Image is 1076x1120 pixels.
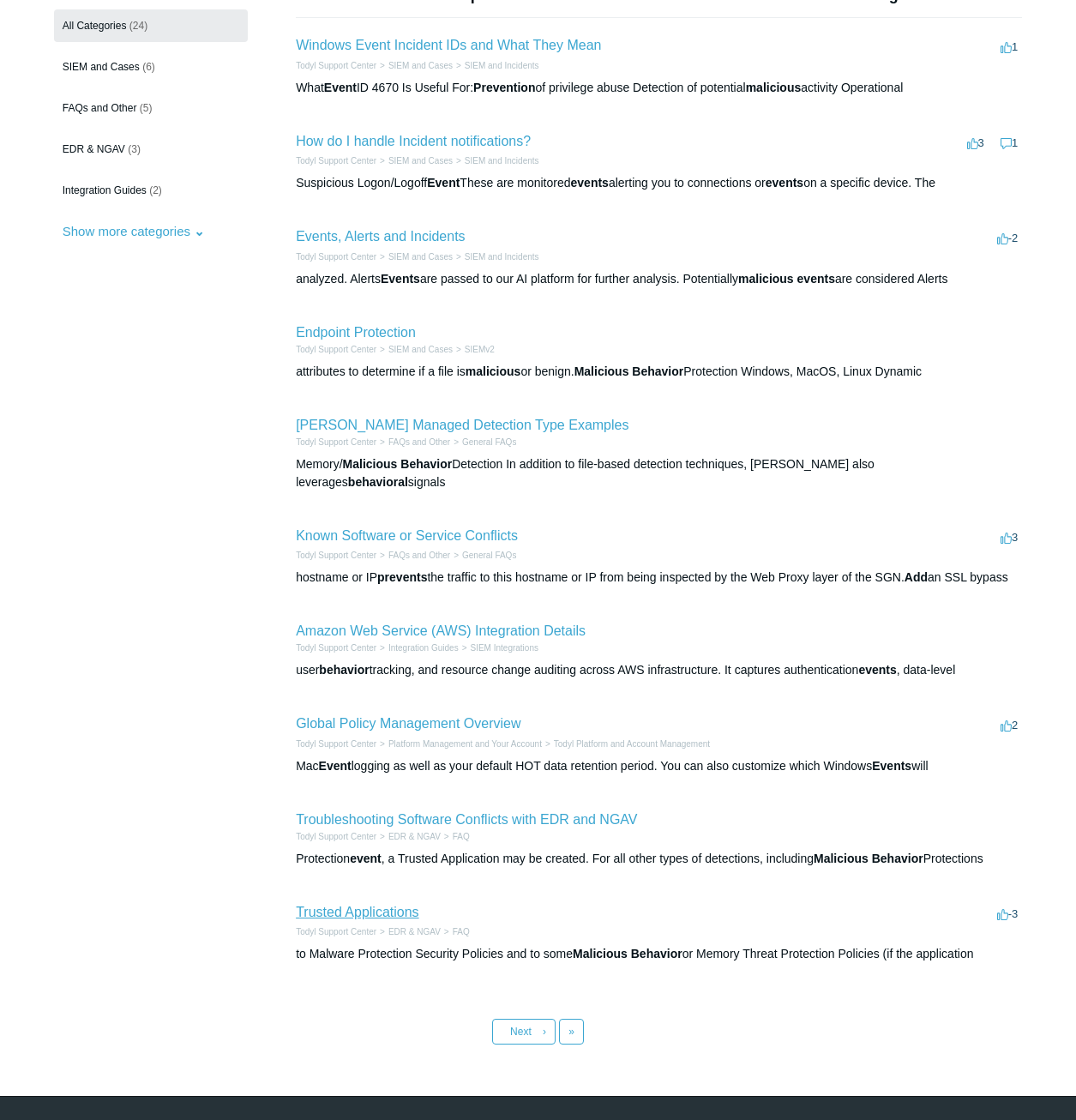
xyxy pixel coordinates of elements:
span: -3 [997,907,1019,920]
li: Todyl Support Center [296,436,376,449]
span: (6) [142,61,155,73]
div: Memory/ Detection In addition to file-based detection techniques, [PERSON_NAME] also leverages si... [296,455,1022,491]
li: FAQs and Other [376,549,450,562]
li: Todyl Support Center [296,59,376,72]
li: FAQ [441,830,470,843]
a: Todyl Platform and Account Management [554,739,710,749]
li: Todyl Support Center [296,343,376,356]
li: FAQs and Other [376,436,450,449]
em: Malicious [573,947,628,960]
a: SIEM and Incidents [465,156,539,166]
li: Platform Management and Your Account [376,738,542,750]
a: Trusted Applications [296,905,418,919]
a: FAQs and Other [388,437,450,447]
em: Event [324,81,357,94]
a: Todyl Support Center [296,252,376,262]
em: Events [381,272,420,286]
a: How do I handle Incident notifications? [296,134,531,148]
span: EDR & NGAV [63,143,125,155]
em: Event [319,759,352,773]
a: Todyl Support Center [296,61,376,70]
span: FAQs and Other [63,102,137,114]
a: SIEM and Cases [388,252,453,262]
em: events [571,176,609,190]
li: SIEM and Cases [376,250,453,263]
a: SIEMv2 [465,345,495,354]
a: Troubleshooting Software Conflicts with EDR and NGAV [296,812,637,827]
span: (24) [129,20,147,32]
a: SIEM and Cases (6) [54,51,248,83]
em: events [797,272,835,286]
span: » [568,1026,574,1038]
a: Integration Guides (2) [54,174,248,207]
li: SIEM and Incidents [453,250,539,263]
li: Todyl Support Center [296,154,376,167]
li: EDR & NGAV [376,830,441,843]
a: Todyl Support Center [296,643,376,653]
a: EDR & NGAV (3) [54,133,248,166]
em: Behavior [872,852,923,865]
a: Todyl Support Center [296,156,376,166]
li: Todyl Support Center [296,925,376,938]
span: (2) [149,184,162,196]
span: (5) [140,102,153,114]
em: Malicious [343,457,398,471]
a: All Categories (24) [54,9,248,42]
li: Todyl Support Center [296,738,376,750]
div: Mac logging as well as your default HOT data retention period. You can also customize which Windo... [296,757,1022,775]
a: SIEM Integrations [470,643,538,653]
div: Suspicious Logon/Logoff These are monitored alerting you to connections or on a specific device. The [296,174,1022,192]
a: Platform Management and Your Account [388,739,542,749]
a: General FAQs [462,551,516,560]
a: Todyl Support Center [296,437,376,447]
a: FAQ [453,927,470,936]
a: SIEM and Cases [388,61,453,70]
li: Todyl Platform and Account Management [542,738,710,750]
em: malicious [746,81,802,94]
em: event [350,852,382,865]
em: Malicious [814,852,869,865]
em: Behavior [631,947,682,960]
span: All Categories [63,20,127,32]
li: FAQ [441,925,470,938]
button: Show more categories [54,215,213,247]
em: Add [905,570,928,584]
a: FAQs and Other [388,551,450,560]
span: 2 [1001,719,1018,732]
a: SIEM and Cases [388,156,453,166]
a: EDR & NGAV [388,927,441,936]
a: Todyl Support Center [296,739,376,749]
a: Global Policy Management Overview [296,716,520,731]
a: Next [492,1019,556,1045]
em: malicious [466,364,521,378]
a: General FAQs [462,437,516,447]
a: SIEM and Incidents [465,252,539,262]
a: Todyl Support Center [296,927,376,936]
li: SIEM and Cases [376,343,453,356]
li: SIEM and Incidents [453,59,539,72]
em: Prevention [473,81,535,94]
li: General FAQs [450,549,516,562]
li: General FAQs [450,436,516,449]
a: Todyl Support Center [296,345,376,354]
div: to Malware Protection Security Policies and to some or Memory Threat Protection Policies (if the ... [296,945,1022,963]
a: Todyl Support Center [296,832,376,841]
a: SIEM and Cases [388,345,453,354]
em: Behavior [400,457,452,471]
div: hostname or IP the traffic to this hostname or IP from being inspected by the Web Proxy layer of ... [296,569,1022,587]
li: EDR & NGAV [376,925,441,938]
div: attributes to determine if a file is or benign. Protection Windows, MacOS, Linux Dynamic [296,363,1022,381]
a: FAQ [453,832,470,841]
li: Todyl Support Center [296,641,376,654]
span: 1 [1001,40,1018,53]
li: SIEM Integrations [459,641,538,654]
span: (3) [128,143,141,155]
a: Events, Alerts and Incidents [296,229,465,244]
span: 3 [1001,531,1018,544]
em: Events [872,759,911,773]
a: Endpoint Protection [296,325,416,340]
span: 1 [1001,136,1018,149]
div: Protection , a Trusted Application may be created. For all other types of detections, including P... [296,850,1022,868]
em: Malicious [574,364,629,378]
a: Integration Guides [388,643,459,653]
